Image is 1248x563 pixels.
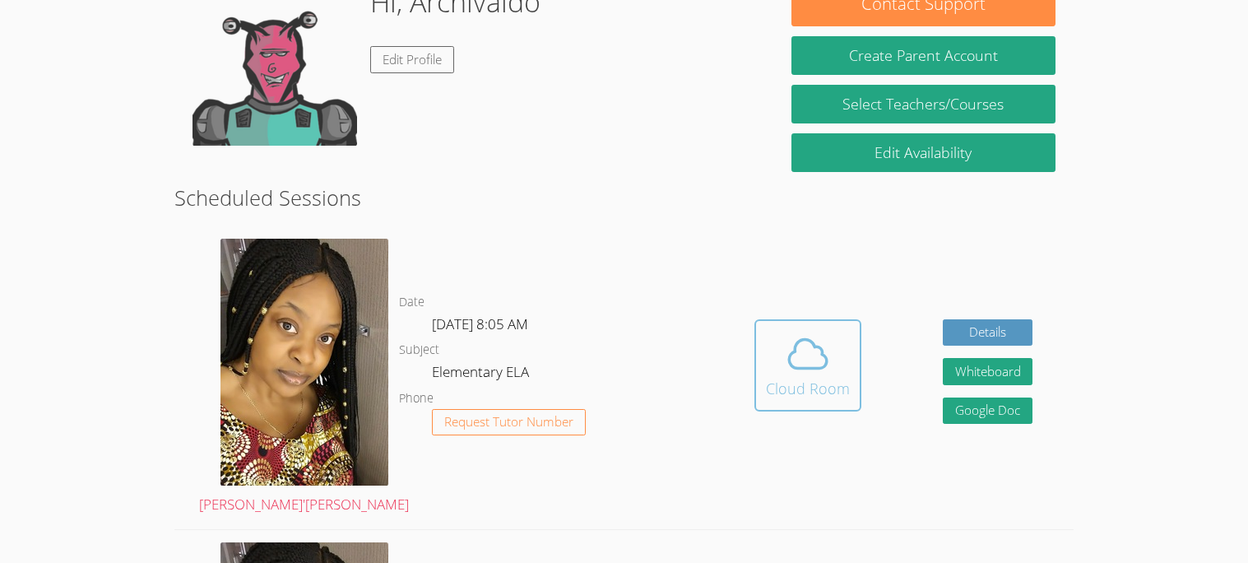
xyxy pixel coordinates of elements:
[399,292,425,313] dt: Date
[174,182,1073,213] h2: Scheduled Sessions
[199,239,409,517] a: [PERSON_NAME]'[PERSON_NAME]
[791,36,1055,75] button: Create Parent Account
[432,314,528,333] span: [DATE] 8:05 AM
[220,239,388,486] img: avatar.png
[399,340,439,361] dt: Subject
[943,358,1033,385] button: Whiteboard
[370,46,454,73] a: Edit Profile
[791,133,1055,172] a: Edit Availability
[791,85,1055,123] a: Select Teachers/Courses
[754,319,861,412] button: Cloud Room
[943,319,1033,347] a: Details
[943,398,1033,425] a: Google Doc
[766,377,850,400] div: Cloud Room
[432,361,532,389] dd: Elementary ELA
[432,409,586,436] button: Request Tutor Number
[399,389,434,409] dt: Phone
[444,416,573,428] span: Request Tutor Number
